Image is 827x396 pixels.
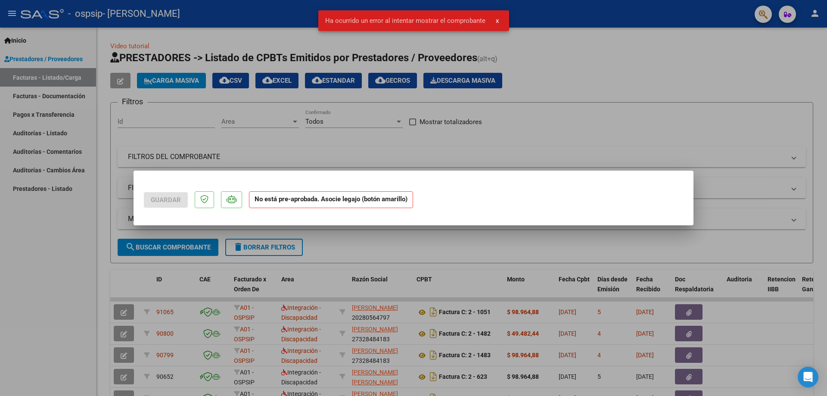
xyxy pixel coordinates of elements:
[798,367,818,387] div: Open Intercom Messenger
[325,16,485,25] span: Ha ocurrido un error al intentar mostrar el comprobante
[489,13,506,28] button: x
[151,196,181,204] span: Guardar
[144,192,188,208] button: Guardar
[496,17,499,25] span: x
[249,191,413,208] strong: No está pre-aprobada. Asocie legajo (botón amarillo)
